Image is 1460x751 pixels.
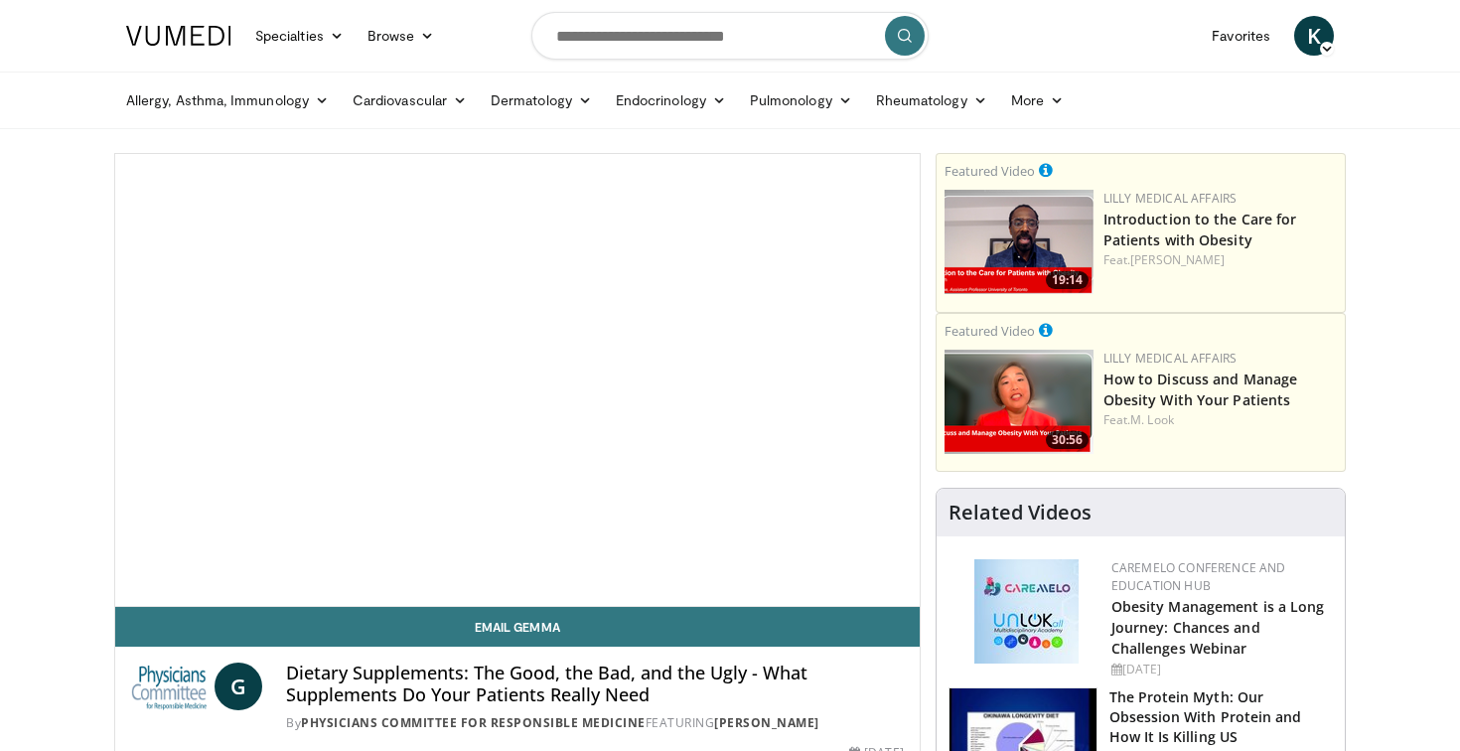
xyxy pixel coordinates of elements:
[215,663,262,710] a: G
[1111,661,1329,678] div: [DATE]
[479,80,604,120] a: Dermatology
[356,16,447,56] a: Browse
[714,714,819,731] a: [PERSON_NAME]
[1111,597,1325,658] a: Obesity Management is a Long Journey: Chances and Challenges Webinar
[945,190,1094,294] img: acc2e291-ced4-4dd5-b17b-d06994da28f3.png.150x105_q85_crop-smart_upscale.png
[945,350,1094,454] a: 30:56
[243,16,356,56] a: Specialties
[738,80,864,120] a: Pulmonology
[945,322,1035,340] small: Featured Video
[1103,370,1298,409] a: How to Discuss and Manage Obesity With Your Patients
[126,26,231,46] img: VuMedi Logo
[1046,431,1089,449] span: 30:56
[531,12,929,60] input: Search topics, interventions
[1103,350,1238,367] a: Lilly Medical Affairs
[945,350,1094,454] img: c98a6a29-1ea0-4bd5-8cf5-4d1e188984a7.png.150x105_q85_crop-smart_upscale.png
[1130,411,1174,428] a: M. Look
[1103,190,1238,207] a: Lilly Medical Affairs
[1200,16,1282,56] a: Favorites
[286,714,903,732] div: By FEATURING
[115,607,920,647] a: Email Gemma
[341,80,479,120] a: Cardiovascular
[301,714,646,731] a: Physicians Committee for Responsible Medicine
[131,663,207,710] img: Physicians Committee for Responsible Medicine
[286,663,903,705] h4: Dietary Supplements: The Good, the Bad, and the Ugly - What Supplements Do Your Patients Really Need
[945,162,1035,180] small: Featured Video
[1103,210,1297,249] a: Introduction to the Care for Patients with Obesity
[115,154,920,607] video-js: Video Player
[604,80,738,120] a: Endocrinology
[1111,559,1286,594] a: CaReMeLO Conference and Education Hub
[945,190,1094,294] a: 19:14
[999,80,1076,120] a: More
[1130,251,1225,268] a: [PERSON_NAME]
[1103,411,1337,429] div: Feat.
[1109,687,1333,747] h3: The Protein Myth: Our Obsession With Protein and How It Is Killing US
[864,80,999,120] a: Rheumatology
[949,501,1092,525] h4: Related Videos
[1294,16,1334,56] a: K
[1046,271,1089,289] span: 19:14
[1103,251,1337,269] div: Feat.
[114,80,341,120] a: Allergy, Asthma, Immunology
[974,559,1079,664] img: 45df64a9-a6de-482c-8a90-ada250f7980c.png.150x105_q85_autocrop_double_scale_upscale_version-0.2.jpg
